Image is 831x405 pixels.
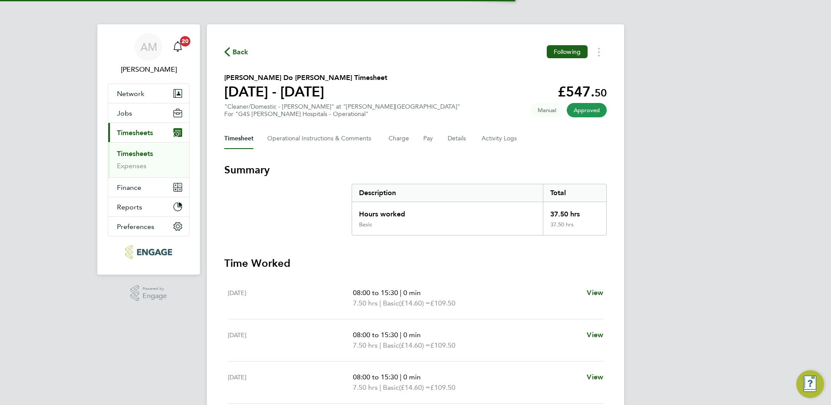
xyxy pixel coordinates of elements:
h3: Summary [224,163,607,177]
a: Expenses [117,162,146,170]
span: This timesheet has been approved. [567,103,607,117]
button: Timesheets [108,123,189,142]
span: £109.50 [430,383,455,392]
div: 37.50 hrs [543,221,606,235]
span: View [587,289,603,297]
a: 20 [169,33,186,61]
button: Timesheets Menu [591,45,607,59]
a: View [587,330,603,340]
button: Jobs [108,103,189,123]
div: Hours worked [352,202,543,221]
nav: Main navigation [97,24,200,275]
span: Preferences [117,222,154,231]
div: Total [543,184,606,202]
div: Timesheets [108,142,189,177]
div: [DATE] [228,330,353,351]
div: Basic [359,221,372,228]
div: 37.50 hrs [543,202,606,221]
span: Basic [383,382,399,393]
button: Timesheet [224,128,253,149]
button: Back [224,46,249,57]
button: Charge [389,128,409,149]
span: | [400,289,402,297]
button: Reports [108,197,189,216]
span: | [379,383,381,392]
span: Basic [383,340,399,351]
span: 20 [180,36,190,46]
div: [DATE] [228,372,353,393]
h1: [DATE] - [DATE] [224,83,387,100]
img: rec-solutions-logo-retina.png [125,245,172,259]
div: Description [352,184,543,202]
span: £109.50 [430,341,455,349]
a: AM[PERSON_NAME] [108,33,189,75]
button: Network [108,84,189,103]
button: Finance [108,178,189,197]
div: Summary [352,184,607,236]
span: Powered by [143,285,167,292]
span: 7.50 hrs [353,341,378,349]
div: "Cleaner/Domestic - [PERSON_NAME]" at "[PERSON_NAME][GEOGRAPHIC_DATA]" [224,103,460,118]
span: Allyx Miller [108,64,189,75]
button: Activity Logs [482,128,518,149]
h3: Time Worked [224,256,607,270]
span: 0 min [403,373,421,381]
button: Pay [423,128,434,149]
span: Reports [117,203,142,211]
h2: [PERSON_NAME] Do [PERSON_NAME] Timesheet [224,73,387,83]
span: 08:00 to 15:30 [353,373,398,381]
div: For "G4S [PERSON_NAME] Hospitals - Operational" [224,110,460,118]
div: [DATE] [228,288,353,309]
span: Jobs [117,109,132,117]
span: Finance [117,183,141,192]
span: 08:00 to 15:30 [353,289,398,297]
button: Operational Instructions & Comments [267,128,375,149]
span: Timesheets [117,129,153,137]
a: Timesheets [117,149,153,158]
span: £109.50 [430,299,455,307]
a: View [587,372,603,382]
span: Following [554,48,581,56]
span: | [400,373,402,381]
span: (£14.60) = [399,383,430,392]
span: 08:00 to 15:30 [353,331,398,339]
a: Go to home page [108,245,189,259]
button: Preferences [108,217,189,236]
span: 0 min [403,331,421,339]
span: This timesheet was manually created. [531,103,563,117]
span: Engage [143,292,167,300]
span: Basic [383,298,399,309]
span: 7.50 hrs [353,299,378,307]
span: 7.50 hrs [353,383,378,392]
span: View [587,331,603,339]
span: (£14.60) = [399,341,430,349]
span: | [379,299,381,307]
span: (£14.60) = [399,299,430,307]
button: Engage Resource Center [796,370,824,398]
span: 50 [595,86,607,99]
span: Back [233,47,249,57]
span: View [587,373,603,381]
span: | [400,331,402,339]
span: | [379,341,381,349]
button: Following [547,45,588,58]
a: Powered byEngage [130,285,167,302]
span: Network [117,90,144,98]
button: Details [448,128,468,149]
span: 0 min [403,289,421,297]
a: View [587,288,603,298]
span: AM [140,41,157,53]
app-decimal: £547. [558,83,607,100]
